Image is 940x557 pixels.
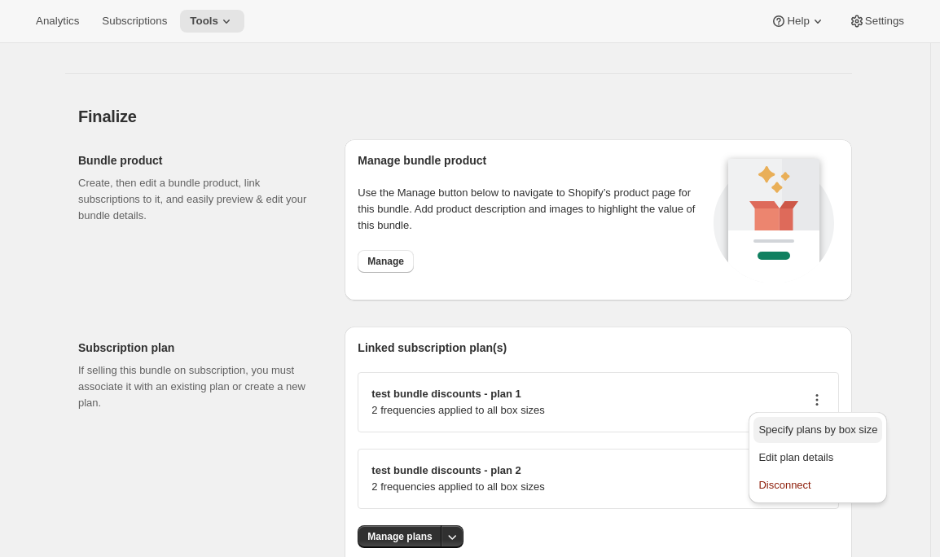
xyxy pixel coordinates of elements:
[758,423,877,436] span: Specify plans by box size
[787,15,809,28] span: Help
[367,530,432,543] span: Manage plans
[371,463,544,479] p: test bundle discounts - plan 2
[358,525,441,548] button: Manage plans
[78,152,318,169] h2: Bundle product
[26,10,89,33] button: Analytics
[865,15,904,28] span: Settings
[758,479,810,491] span: Disconnect
[78,107,852,126] h2: Finalize
[358,340,839,356] h2: Linked subscription plan(s)
[102,15,167,28] span: Subscriptions
[78,340,318,356] h2: Subscription plan
[371,386,544,402] p: test bundle discounts - plan 1
[190,15,218,28] span: Tools
[371,402,544,419] p: 2 frequencies applied to all box sizes
[78,362,318,411] p: If selling this bundle on subscription, you must associate it with an existing plan or create a n...
[358,250,414,273] button: Manage
[761,10,835,33] button: Help
[36,15,79,28] span: Analytics
[839,10,914,33] button: Settings
[358,152,709,169] h2: Manage bundle product
[358,185,709,234] p: Use the Manage button below to navigate to Shopify’s product page for this bundle. Add product de...
[180,10,244,33] button: Tools
[371,479,544,495] p: 2 frequencies applied to all box sizes
[92,10,177,33] button: Subscriptions
[367,255,404,268] span: Manage
[78,175,318,224] p: Create, then edit a bundle product, link subscriptions to it, and easily preview & edit your bund...
[758,451,833,463] span: Edit plan details
[441,525,463,548] button: More actions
